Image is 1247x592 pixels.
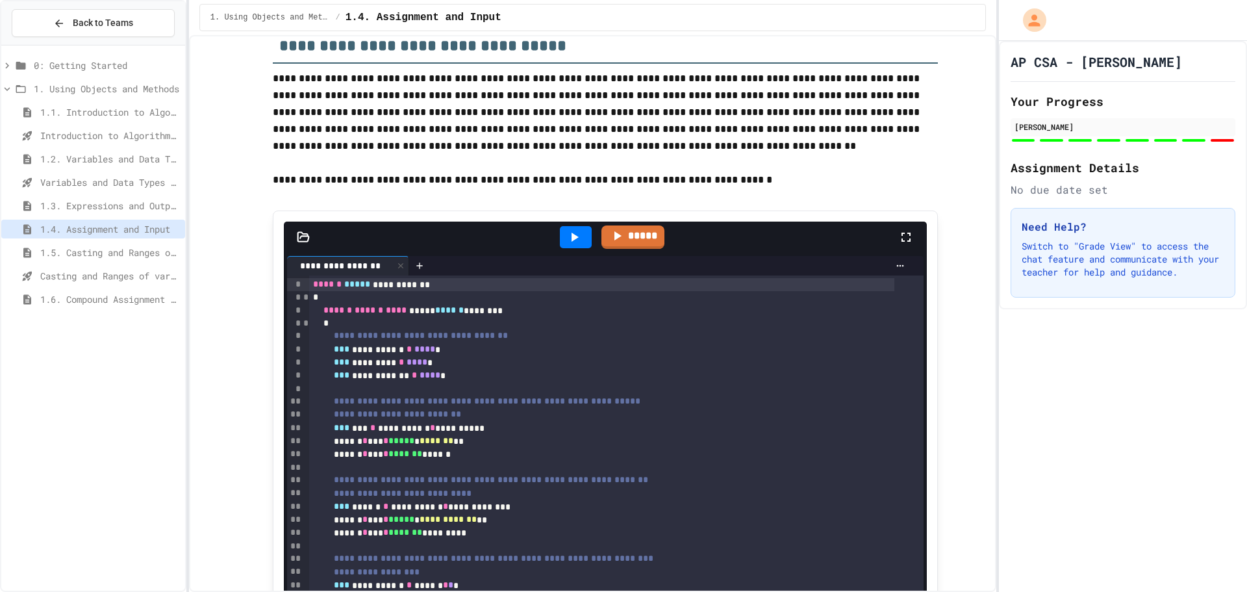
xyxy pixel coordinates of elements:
[210,12,331,23] span: 1. Using Objects and Methods
[1009,5,1050,35] div: My Account
[12,9,175,37] button: Back to Teams
[40,175,180,189] span: Variables and Data Types - Quiz
[40,222,180,236] span: 1.4. Assignment and Input
[40,152,180,166] span: 1.2. Variables and Data Types
[1014,121,1231,133] div: [PERSON_NAME]
[336,12,340,23] span: /
[40,199,180,212] span: 1.3. Expressions and Output [New]
[40,246,180,259] span: 1.5. Casting and Ranges of Values
[1011,92,1235,110] h2: Your Progress
[40,105,180,119] span: 1.1. Introduction to Algorithms, Programming, and Compilers
[34,58,180,72] span: 0: Getting Started
[1022,219,1224,235] h3: Need Help?
[1011,53,1182,71] h1: AP CSA - [PERSON_NAME]
[73,16,133,30] span: Back to Teams
[40,269,180,283] span: Casting and Ranges of variables - Quiz
[34,82,180,96] span: 1. Using Objects and Methods
[40,292,180,306] span: 1.6. Compound Assignment Operators
[1011,159,1235,177] h2: Assignment Details
[346,10,501,25] span: 1.4. Assignment and Input
[40,129,180,142] span: Introduction to Algorithms, Programming, and Compilers
[1022,240,1224,279] p: Switch to "Grade View" to access the chat feature and communicate with your teacher for help and ...
[1011,182,1235,198] div: No due date set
